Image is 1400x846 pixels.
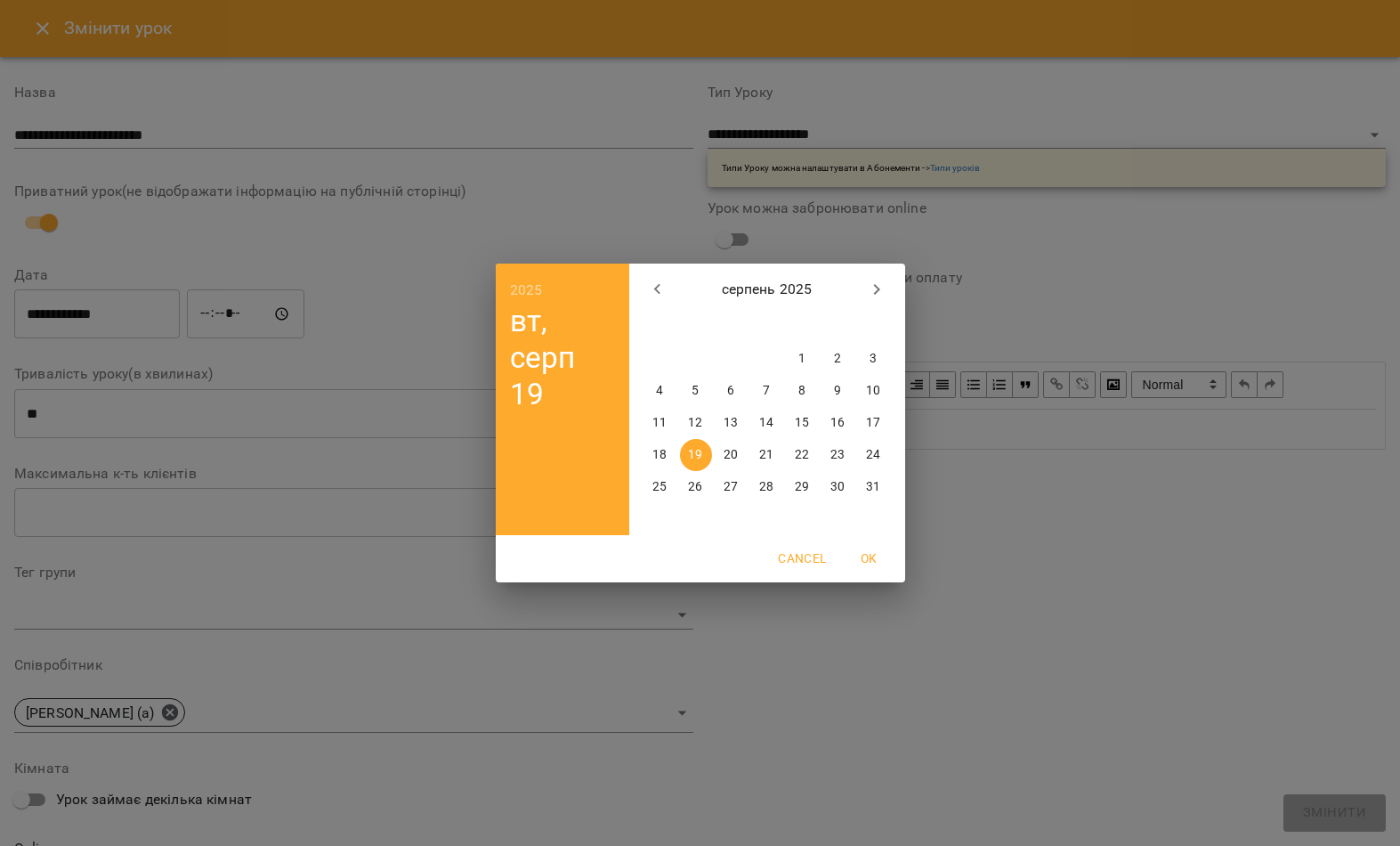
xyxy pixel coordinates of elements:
p: 31 [866,478,880,496]
p: 11 [652,414,667,432]
button: 2 [822,343,854,375]
p: 19 [688,446,702,464]
span: ср [716,316,748,334]
p: 7 [763,382,770,400]
p: 29 [795,478,809,496]
button: 3 [858,343,890,375]
p: 25 [652,478,667,496]
p: 1 [798,350,805,368]
p: 22 [795,446,809,464]
p: 24 [866,446,880,464]
p: 14 [759,414,773,432]
p: 12 [688,414,702,432]
button: 11 [644,407,676,439]
button: 29 [787,471,819,503]
button: OK [841,542,898,574]
p: 30 [830,478,845,496]
span: нд [858,316,890,334]
button: 22 [787,439,819,471]
span: сб [822,316,854,334]
button: 31 [858,471,890,503]
p: 28 [759,478,773,496]
button: 27 [716,471,748,503]
p: 15 [795,414,809,432]
button: 24 [858,439,890,471]
button: 8 [787,375,819,407]
p: 26 [688,478,702,496]
p: 2 [834,350,841,368]
button: 19 [680,439,712,471]
p: 6 [727,382,734,400]
span: пн [644,316,676,334]
p: 23 [830,446,845,464]
span: пт [787,316,819,334]
button: 30 [822,471,854,503]
button: 4 [644,375,676,407]
button: 10 [858,375,890,407]
button: 15 [787,407,819,439]
p: 9 [834,382,841,400]
p: 18 [652,446,667,464]
p: 21 [759,446,773,464]
button: Cancel [771,542,833,574]
button: 26 [680,471,712,503]
span: Cancel [778,548,826,569]
span: OK [848,548,891,569]
button: 5 [680,375,712,407]
p: 17 [866,414,880,432]
button: 1 [787,343,819,375]
button: вт, серп 19 [510,303,601,413]
span: чт [751,316,783,334]
p: 3 [870,350,877,368]
button: 18 [644,439,676,471]
p: 20 [724,446,738,464]
p: 13 [724,414,738,432]
p: 16 [830,414,845,432]
span: вт [680,316,712,334]
button: 9 [822,375,854,407]
button: 6 [716,375,748,407]
p: 4 [656,382,663,400]
button: 14 [751,407,783,439]
button: 20 [716,439,748,471]
button: 7 [751,375,783,407]
button: 21 [751,439,783,471]
button: 23 [822,439,854,471]
button: 28 [751,471,783,503]
p: 27 [724,478,738,496]
p: серпень 2025 [678,279,855,300]
p: 10 [866,382,880,400]
button: 25 [644,471,676,503]
p: 8 [798,382,805,400]
button: 13 [716,407,748,439]
button: 2025 [510,278,543,303]
button: 17 [858,407,890,439]
button: 16 [822,407,854,439]
p: 5 [692,382,699,400]
button: 12 [680,407,712,439]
